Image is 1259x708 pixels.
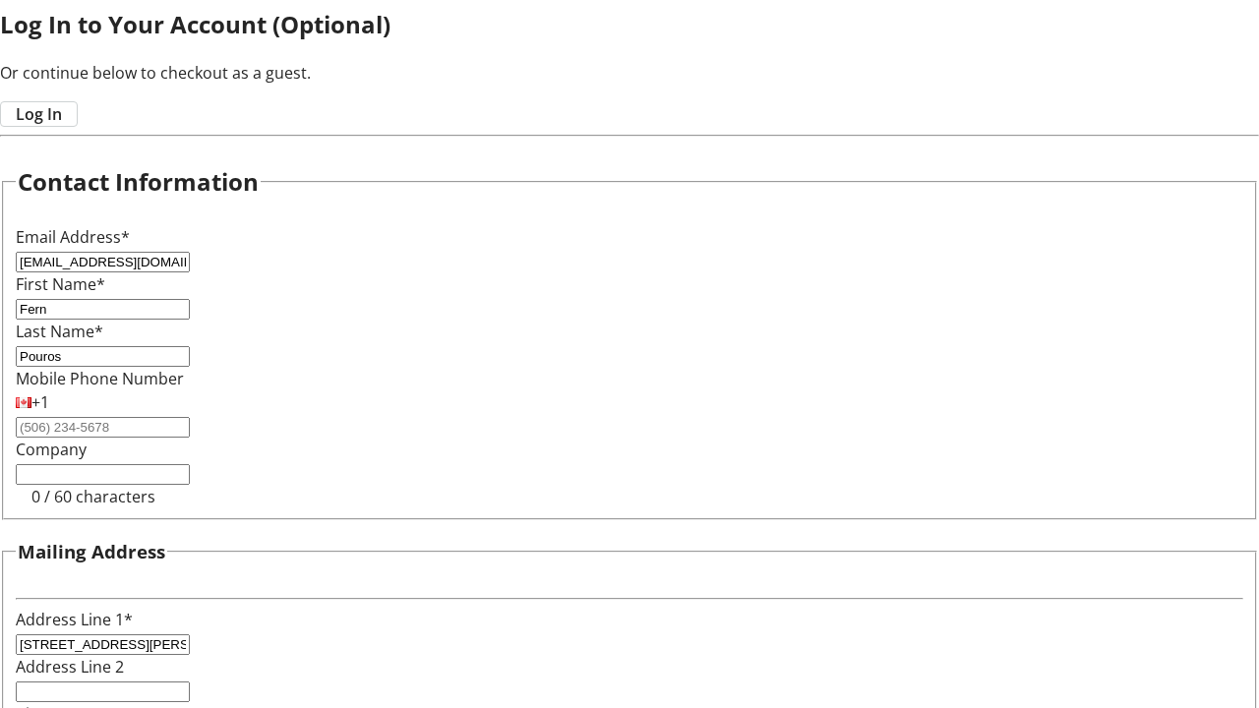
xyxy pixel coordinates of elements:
label: Mobile Phone Number [16,368,184,389]
label: First Name* [16,273,105,295]
h3: Mailing Address [18,538,165,565]
label: Address Line 2 [16,656,124,678]
label: Address Line 1* [16,609,133,630]
tr-character-limit: 0 / 60 characters [31,486,155,507]
label: Company [16,439,87,460]
label: Last Name* [16,321,103,342]
span: Log In [16,102,62,126]
input: Address [16,634,190,655]
input: (506) 234-5678 [16,417,190,438]
label: Email Address* [16,226,130,248]
h2: Contact Information [18,164,259,200]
